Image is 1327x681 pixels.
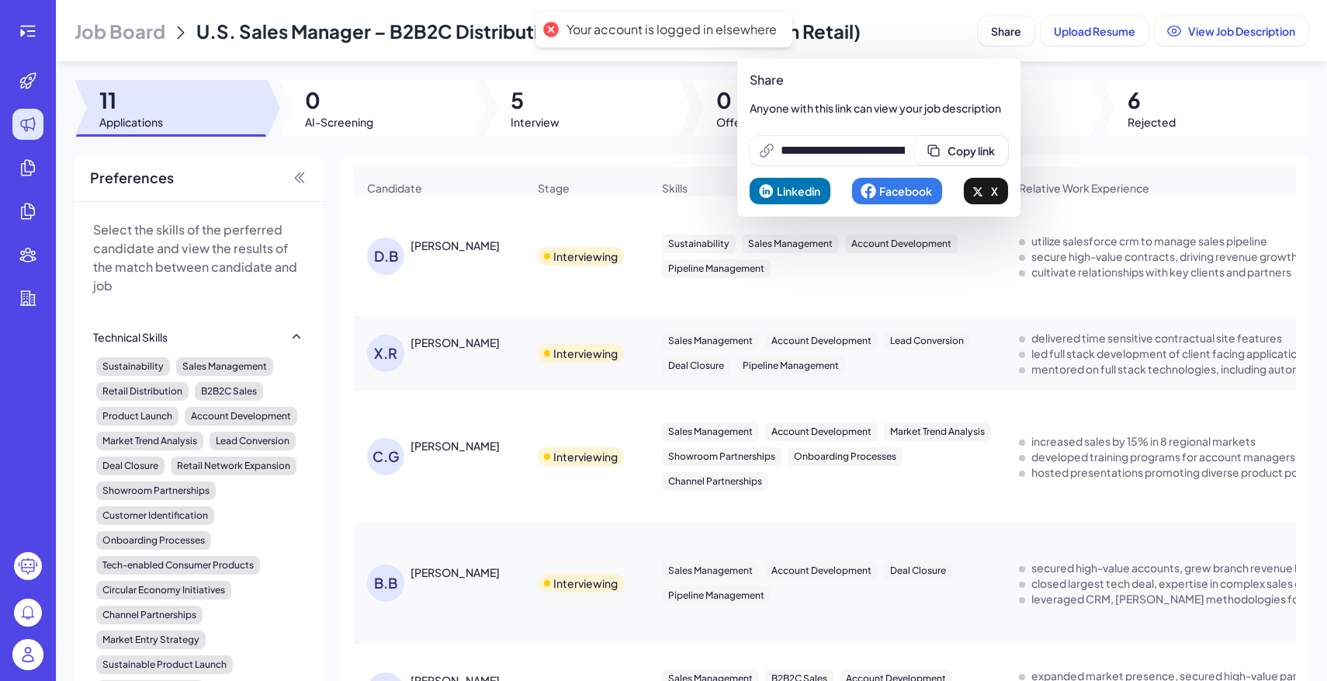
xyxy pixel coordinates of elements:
button: X [964,178,1008,204]
div: Deal Closure [96,457,165,475]
span: Relative Work Experience [1019,180,1149,196]
div: Market Trend Analysis [884,422,991,441]
div: Account Development [765,561,878,580]
span: 5 [511,86,560,114]
div: Lead Conversion [884,332,970,350]
span: 11 [99,86,163,114]
span: Share [991,24,1021,38]
div: Pipeline Management [736,356,845,375]
div: Interviewing [553,575,618,591]
p: Share [750,71,1008,89]
img: user_logo.png [12,639,43,670]
div: XAVIER ROMERO [411,335,500,350]
div: Sales Management [662,561,759,580]
div: Account Development [765,332,878,350]
span: Preferences [90,167,174,189]
div: Showroom Partnerships [96,481,216,500]
span: View Job Description [1188,24,1295,38]
span: X [991,184,998,198]
div: Product Launch [96,407,178,426]
span: Copy link [948,144,995,158]
div: Sustainability [662,235,736,253]
div: Account Development [845,235,958,253]
div: Circular Economy Initiatives [96,581,231,599]
div: Pipeline Management [662,586,771,605]
div: utilize salesforce crm to manage sales pipeline [1031,233,1267,248]
div: secure high-value contracts, driving revenue growth [1031,248,1298,264]
div: Showroom Partnerships [662,447,781,466]
div: Customer Identification [96,506,214,525]
div: Channel Partnerships [662,472,768,491]
div: Your account is logged in elsewhere [566,22,777,38]
div: Market Entry Strategy [96,631,206,649]
div: Interviewing [553,346,618,361]
button: Linkedin [750,178,830,204]
div: Interviewing [553,449,618,464]
div: Deal Closure [662,356,730,375]
button: View Job Description [1155,16,1308,46]
div: developed training programs for account managers [1031,449,1295,464]
div: Retail Network Expansion [171,457,296,475]
div: D.B [367,238,404,275]
div: Account Development [765,422,878,441]
span: Linkedin [777,184,820,198]
p: Select the skills of the perferred candidate and view the results of the match between candidate ... [93,221,304,295]
button: Share [978,16,1034,46]
span: U.S. Sales Manager – B2B2C Distribution (Premium Home & Garden Retail) [196,19,861,43]
div: Diane Blakely [411,238,500,253]
div: Technical Skills [93,329,168,345]
span: 6 [1128,86,1176,114]
div: Channel Partnerships [96,606,203,624]
div: Lead Conversion [210,432,296,450]
div: Onboarding Processes [96,531,211,550]
div: Sustainability [96,357,170,376]
div: Market Trend Analysis [96,432,203,450]
div: Tech-enabled Consumer Products [96,556,260,575]
span: 0 [305,86,373,114]
button: Upload Resume [1041,16,1149,46]
span: Stage [538,180,570,196]
div: cultivate relationships with key clients and partners [1031,264,1291,280]
span: Interview [511,114,560,130]
div: led full stack development of client facing applications [1031,346,1309,361]
div: Pipeline Management [662,259,771,278]
span: Candidate [367,180,422,196]
div: Retail Distribution [96,382,189,401]
span: Offer [716,114,745,130]
div: delivered time sensitive contractual site features [1031,330,1282,346]
span: AI-Screening [305,114,373,130]
span: Facebook [879,184,932,198]
span: Skills [662,180,688,196]
div: C.G [367,438,404,475]
div: Carl Gustafson [411,438,500,453]
div: Deal Closure [884,561,952,580]
span: Job Board [74,19,165,43]
div: Sustainable Product Launch [96,655,233,674]
div: Bret Baumann [411,565,500,580]
span: Upload Resume [1054,24,1135,38]
div: B.B [367,565,404,602]
div: B2B2C Sales [195,382,263,401]
p: Anyone with this link can view your job description [750,100,1008,116]
span: Rejected [1128,114,1176,130]
span: 0 [716,86,745,114]
div: Onboarding Processes [788,447,903,466]
div: Interviewing [553,248,618,264]
div: X.R [367,335,404,372]
div: Sales Management [742,235,839,253]
button: Facebook [852,178,942,204]
div: Sales Management [176,357,273,376]
div: Account Development [185,407,297,426]
div: Sales Management [662,332,759,350]
div: increased sales by 15% in 8 regional markets [1031,433,1256,449]
div: Sales Management [662,422,759,441]
span: Applications [99,114,163,130]
button: Copy link [914,136,1008,165]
